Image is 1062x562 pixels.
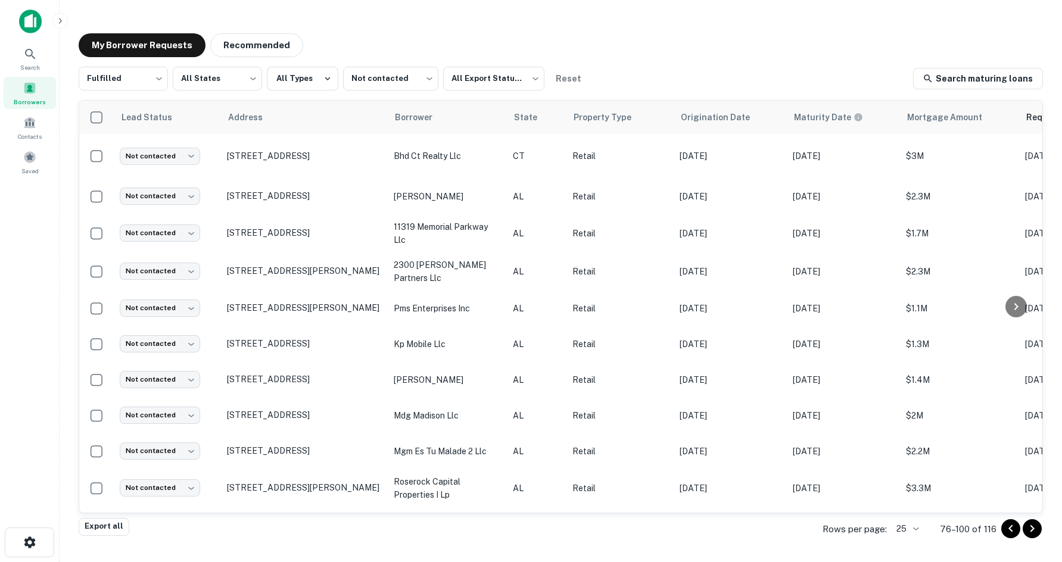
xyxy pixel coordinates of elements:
[443,63,544,94] div: All Export Statuses
[388,101,507,134] th: Borrower
[680,227,781,240] p: [DATE]
[572,338,668,351] p: Retail
[513,149,560,163] p: CT
[513,190,560,203] p: AL
[79,33,205,57] button: My Borrower Requests
[221,101,388,134] th: Address
[120,148,200,165] div: Not contacted
[793,445,894,458] p: [DATE]
[513,409,560,422] p: AL
[173,63,262,94] div: All States
[507,101,566,134] th: State
[21,166,39,176] span: Saved
[906,445,1013,458] p: $2.2M
[394,445,501,458] p: mgm es tu malade 2 llc
[680,409,781,422] p: [DATE]
[120,371,200,388] div: Not contacted
[120,188,200,205] div: Not contacted
[14,97,46,107] span: Borrowers
[906,482,1013,495] p: $3.3M
[680,373,781,386] p: [DATE]
[228,110,278,124] span: Address
[20,63,40,72] span: Search
[793,409,894,422] p: [DATE]
[680,265,781,278] p: [DATE]
[680,149,781,163] p: [DATE]
[793,482,894,495] p: [DATE]
[513,302,560,315] p: AL
[120,224,200,242] div: Not contacted
[572,409,668,422] p: Retail
[566,101,674,134] th: Property Type
[394,338,501,351] p: kp mobile llc
[680,190,781,203] p: [DATE]
[572,190,668,203] p: Retail
[394,220,501,246] p: 11319 memorial parkway llc
[120,479,200,497] div: Not contacted
[513,227,560,240] p: AL
[120,263,200,280] div: Not contacted
[572,482,668,495] p: Retail
[1001,519,1020,538] button: Go to previous page
[906,265,1013,278] p: $2.3M
[892,520,921,538] div: 25
[227,266,382,276] p: [STREET_ADDRESS][PERSON_NAME]
[680,445,781,458] p: [DATE]
[794,111,879,124] span: Maturity dates displayed may be estimated. Please contact the lender for the most accurate maturi...
[680,482,781,495] p: [DATE]
[267,67,338,90] button: All Types
[227,227,382,238] p: [STREET_ADDRESS]
[394,302,501,315] p: pms enterprises inc
[793,302,894,315] p: [DATE]
[793,149,894,163] p: [DATE]
[906,302,1013,315] p: $1.1M
[572,149,668,163] p: Retail
[227,482,382,493] p: [STREET_ADDRESS][PERSON_NAME]
[906,338,1013,351] p: $1.3M
[572,445,668,458] p: Retail
[4,111,56,143] div: Contacts
[79,518,129,536] button: Export all
[513,338,560,351] p: AL
[4,77,56,109] a: Borrowers
[227,445,382,456] p: [STREET_ADDRESS]
[210,33,303,57] button: Recommended
[227,410,382,420] p: [STREET_ADDRESS]
[913,68,1043,89] a: Search maturing loans
[513,265,560,278] p: AL
[120,442,200,460] div: Not contacted
[394,190,501,203] p: [PERSON_NAME]
[572,373,668,386] p: Retail
[343,63,438,94] div: Not contacted
[574,110,647,124] span: Property Type
[794,111,851,124] h6: Maturity Date
[513,373,560,386] p: AL
[906,149,1013,163] p: $3M
[394,475,501,501] p: roserock capital properties i lp
[906,373,1013,386] p: $1.4M
[121,110,188,124] span: Lead Status
[674,101,787,134] th: Origination Date
[681,110,765,124] span: Origination Date
[4,42,56,74] a: Search
[79,63,168,94] div: Fulfilled
[120,299,200,317] div: Not contacted
[572,265,668,278] p: Retail
[906,227,1013,240] p: $1.7M
[227,374,382,385] p: [STREET_ADDRESS]
[114,101,221,134] th: Lead Status
[19,10,42,33] img: capitalize-icon.png
[514,110,553,124] span: State
[227,302,382,313] p: [STREET_ADDRESS][PERSON_NAME]
[1002,467,1062,524] div: Chat Widget
[4,146,56,178] a: Saved
[680,338,781,351] p: [DATE]
[680,302,781,315] p: [DATE]
[394,149,501,163] p: bhd ct realty llc
[513,482,560,495] p: AL
[120,407,200,424] div: Not contacted
[900,101,1019,134] th: Mortgage Amount
[513,445,560,458] p: AL
[823,522,887,536] p: Rows per page:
